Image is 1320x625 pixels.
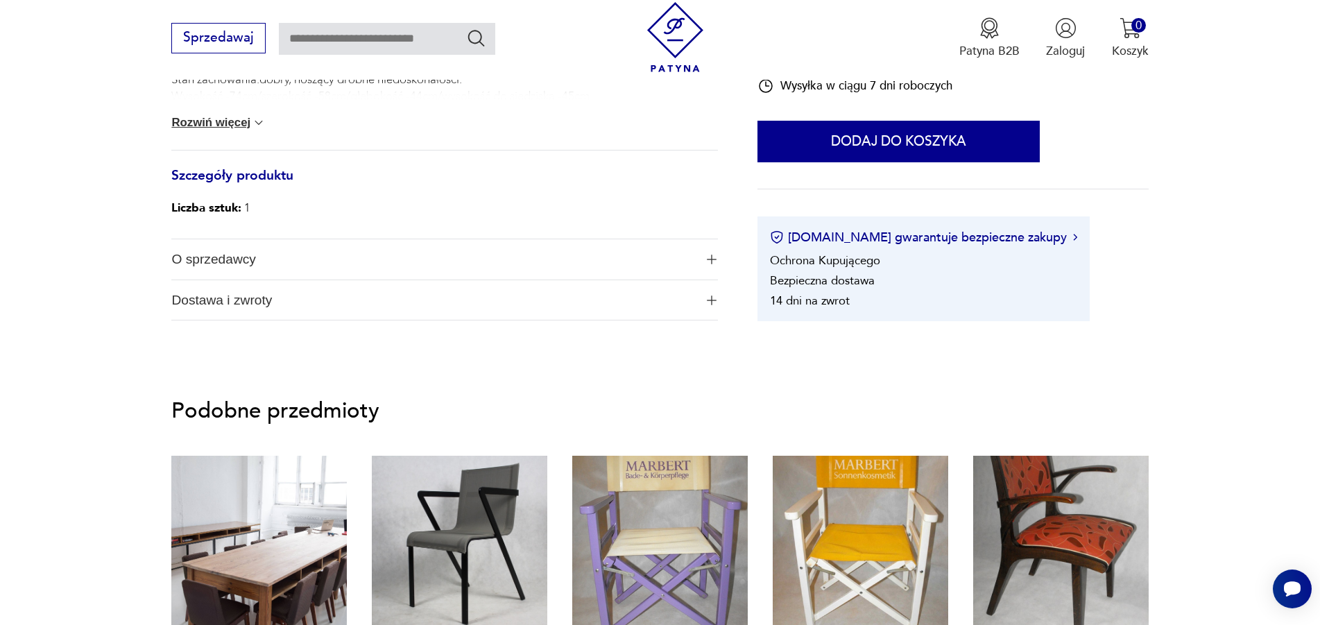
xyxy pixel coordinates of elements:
p: Zaloguj [1046,43,1085,59]
img: Ikona koszyka [1120,17,1141,39]
li: Bezpieczna dostawa [770,272,875,288]
p: Patyna B2B [959,43,1020,59]
iframe: Smartsupp widget button [1273,570,1312,608]
button: 0Koszyk [1112,17,1149,59]
h3: Szczegóły produktu [171,171,717,198]
img: Ikonka użytkownika [1055,17,1077,39]
img: Ikona strzałki w prawo [1073,234,1077,241]
img: Patyna - sklep z meblami i dekoracjami vintage [640,2,710,72]
button: Patyna B2B [959,17,1020,59]
button: Ikona plusaO sprzedawcy [171,239,717,280]
b: Liczba sztuk: [171,200,241,216]
img: Ikona medalu [979,17,1000,39]
img: chevron down [252,116,266,130]
a: Ikona medaluPatyna B2B [959,17,1020,59]
img: Ikona plusa [707,296,717,305]
span: O sprzedawcy [171,239,694,280]
button: Ikona plusaDostawa i zwroty [171,280,717,320]
img: Ikona certyfikatu [770,230,784,244]
a: Sprzedawaj [171,33,265,44]
li: Ochrona Kupującego [770,252,880,268]
button: [DOMAIN_NAME] gwarantuje bezpieczne zakupy [770,228,1077,246]
li: 14 dni na zwrot [770,292,850,308]
button: Szukaj [466,28,486,48]
button: Sprzedawaj [171,23,265,53]
p: 1 [171,198,250,219]
button: Dodaj do koszyka [757,121,1040,162]
div: Wysyłka w ciągu 7 dni roboczych [757,77,952,94]
img: Ikona plusa [707,255,717,264]
button: Rozwiń więcej [171,116,266,130]
div: 0 [1131,18,1146,33]
span: Dostawa i zwroty [171,280,694,320]
p: Koszyk [1112,43,1149,59]
p: Podobne przedmioty [171,401,1148,421]
button: Zaloguj [1046,17,1085,59]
